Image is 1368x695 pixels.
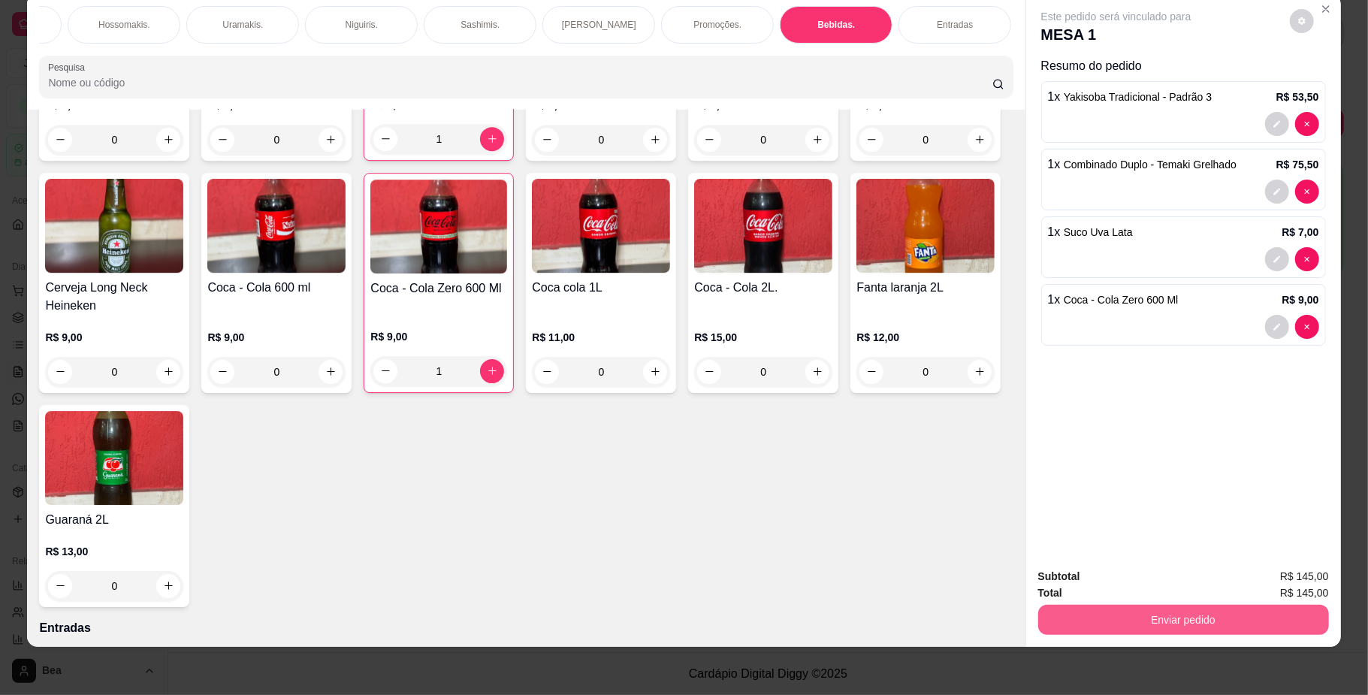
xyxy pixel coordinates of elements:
[1276,157,1319,172] p: R$ 75,50
[45,179,183,273] img: product-image
[535,128,559,152] button: decrease-product-quantity
[319,360,343,384] button: increase-product-quantity
[156,128,180,152] button: increase-product-quantity
[222,19,263,31] p: Uramakis.
[461,19,500,31] p: Sashimis.
[207,279,346,297] h4: Coca - Cola 600 ml
[1282,225,1319,240] p: R$ 7,00
[48,360,72,384] button: decrease-product-quantity
[45,511,183,529] h4: Guaraná 2L
[156,360,180,384] button: increase-product-quantity
[45,544,183,559] p: R$ 13,00
[1280,585,1329,601] span: R$ 145,00
[1295,247,1319,271] button: decrease-product-quantity
[98,19,150,31] p: Hossomakis.
[937,19,973,31] p: Entradas
[1064,226,1133,238] span: Suco Uva Lata
[1048,88,1212,106] p: 1 x
[210,128,234,152] button: decrease-product-quantity
[45,411,183,505] img: product-image
[1295,180,1319,204] button: decrease-product-quantity
[1064,159,1237,171] span: Combinado Duplo - Temaki Grelhado
[48,75,992,90] input: Pesquisa
[859,128,883,152] button: decrease-product-quantity
[856,279,995,297] h4: Fanta laranja 2L
[480,127,504,151] button: increase-product-quantity
[1276,89,1319,104] p: R$ 53,50
[693,19,741,31] p: Promoções.
[373,359,397,383] button: decrease-product-quantity
[48,128,72,152] button: decrease-product-quantity
[697,360,721,384] button: decrease-product-quantity
[643,360,667,384] button: increase-product-quantity
[207,330,346,345] p: R$ 9,00
[1041,24,1191,45] p: MESA 1
[156,574,180,598] button: increase-product-quantity
[694,330,832,345] p: R$ 15,00
[532,330,670,345] p: R$ 11,00
[805,128,829,152] button: increase-product-quantity
[697,128,721,152] button: decrease-product-quantity
[319,128,343,152] button: increase-product-quantity
[694,279,832,297] h4: Coca - Cola 2L.
[968,360,992,384] button: increase-product-quantity
[1265,180,1289,204] button: decrease-product-quantity
[859,360,883,384] button: decrease-product-quantity
[1265,112,1289,136] button: decrease-product-quantity
[856,179,995,273] img: product-image
[370,329,507,344] p: R$ 9,00
[562,19,636,31] p: [PERSON_NAME]
[1038,587,1062,599] strong: Total
[207,179,346,273] img: product-image
[370,280,507,298] h4: Coca - Cola Zero 600 Ml
[48,61,90,74] label: Pesquisa
[39,619,1013,637] p: Entradas
[1295,315,1319,339] button: decrease-product-quantity
[1265,247,1289,271] button: decrease-product-quantity
[1048,291,1179,309] p: 1 x
[643,128,667,152] button: increase-product-quantity
[1280,568,1329,585] span: R$ 145,00
[1064,91,1212,103] span: Yakisoba Tradicional - Padrão 3
[1041,57,1326,75] p: Resumo do pedido
[817,19,855,31] p: Bebidas.
[694,179,832,273] img: product-image
[370,180,507,273] img: product-image
[532,179,670,273] img: product-image
[532,279,670,297] h4: Coca cola 1L
[48,574,72,598] button: decrease-product-quantity
[210,360,234,384] button: decrease-product-quantity
[1282,292,1319,307] p: R$ 9,00
[805,360,829,384] button: increase-product-quantity
[1295,112,1319,136] button: decrease-product-quantity
[1048,156,1237,174] p: 1 x
[856,330,995,345] p: R$ 12,00
[346,19,378,31] p: Niguiris.
[535,360,559,384] button: decrease-product-quantity
[1048,223,1133,241] p: 1 x
[45,330,183,345] p: R$ 9,00
[1290,9,1314,33] button: decrease-product-quantity
[45,279,183,315] h4: Cerveja Long Neck Heineken
[1038,570,1080,582] strong: Subtotal
[1265,315,1289,339] button: decrease-product-quantity
[480,359,504,383] button: increase-product-quantity
[1064,294,1179,306] span: Coca - Cola Zero 600 Ml
[373,127,397,151] button: decrease-product-quantity
[1041,9,1191,24] p: Este pedido será vinculado para
[1038,605,1329,635] button: Enviar pedido
[968,128,992,152] button: increase-product-quantity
